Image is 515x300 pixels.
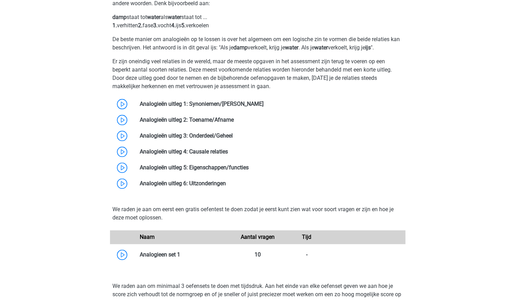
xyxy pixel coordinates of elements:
p: Er zijn oneindig veel relaties in de wereld, maar de meeste opgaven in het assessment zijn terug ... [112,57,403,91]
b: water [285,44,298,51]
div: Aantal vragen [233,233,282,241]
div: Naam [135,233,233,241]
div: Analogieen set 1 [135,251,233,259]
p: De beste manier om analogieën op te lossen is over het algemeen om een logische zin te vormen die... [112,35,403,52]
b: damp [233,44,248,51]
div: Analogieën uitleg 4: Causale relaties [135,148,405,156]
b: damp [112,14,127,20]
b: water [147,14,160,20]
div: Tijd [282,233,331,241]
b: water [168,14,181,20]
b: ijs [365,44,371,51]
div: Analogieën uitleg 1: Synoniemen/[PERSON_NAME] [135,100,405,108]
b: 3. [153,22,158,29]
b: 1. [112,22,117,29]
b: 5. [181,22,186,29]
p: staat tot als staat tot ... verhitten fase vocht ijs verkoelen [112,13,403,30]
b: 4. [171,22,176,29]
div: Analogieën uitleg 3: Onderdeel/Geheel [135,132,405,140]
div: Analogieën uitleg 5: Eigenschappen/functies [135,163,405,172]
p: We raden je aan om eerst een gratis oefentest te doen zodat je eerst kunt zien wat voor soort vra... [112,205,403,222]
div: Analogieën uitleg 6: Uitzonderingen [135,179,405,188]
b: 2. [138,22,142,29]
div: Analogieën uitleg 2: Toename/Afname [135,116,405,124]
b: water [314,44,328,51]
